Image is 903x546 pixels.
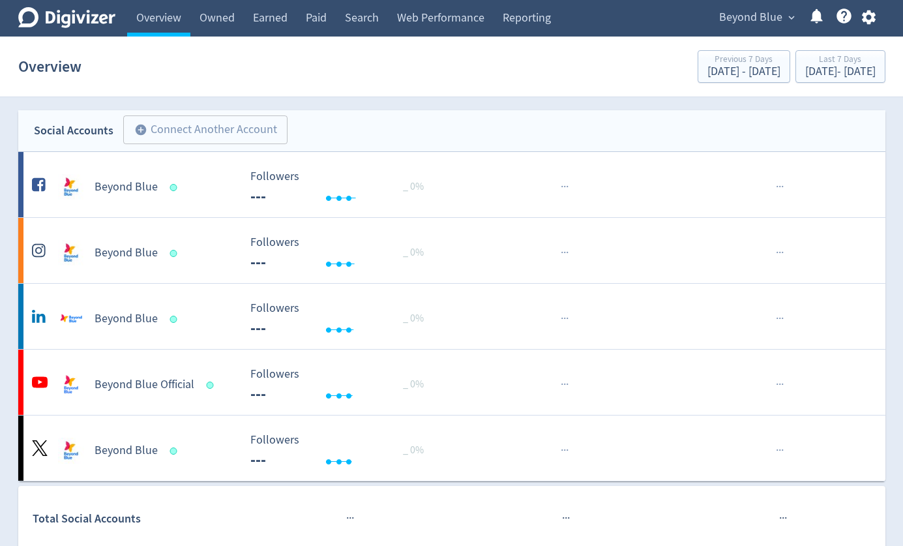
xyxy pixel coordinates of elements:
[563,245,566,261] span: ·
[34,121,113,140] div: Social Accounts
[561,442,563,459] span: ·
[244,368,439,402] svg: Followers ---
[346,510,349,526] span: ·
[565,510,567,526] span: ·
[18,218,885,283] a: Beyond Blue undefinedBeyond Blue Followers --- Followers --- _ 0%······
[403,180,424,193] span: _ 0%
[170,250,181,257] span: Data last synced: 12 Aug 2025, 3:01pm (AEST)
[403,378,424,391] span: _ 0%
[58,174,84,200] img: Beyond Blue undefined
[781,179,784,195] span: ·
[566,376,569,393] span: ·
[403,312,424,325] span: _ 0%
[805,66,876,78] div: [DATE] - [DATE]
[566,179,569,195] span: ·
[563,179,566,195] span: ·
[134,123,147,136] span: add_circle
[776,376,778,393] span: ·
[18,46,81,87] h1: Overview
[351,510,354,526] span: ·
[18,350,885,415] a: Beyond Blue Official undefinedBeyond Blue Official Followers --- Followers --- _ 0%······
[561,245,563,261] span: ·
[566,245,569,261] span: ·
[778,245,781,261] span: ·
[698,50,790,83] button: Previous 7 Days[DATE] - [DATE]
[779,510,782,526] span: ·
[95,311,158,327] h5: Beyond Blue
[784,510,787,526] span: ·
[18,152,885,217] a: Beyond Blue undefinedBeyond Blue Followers --- Followers --- _ 0%······
[562,510,565,526] span: ·
[786,12,797,23] span: expand_more
[170,316,181,323] span: Data last synced: 12 Aug 2025, 3:01pm (AEST)
[563,311,566,327] span: ·
[715,7,798,28] button: Beyond Blue
[403,444,424,457] span: _ 0%
[776,245,778,261] span: ·
[776,311,778,327] span: ·
[707,55,780,66] div: Previous 7 Days
[566,311,569,327] span: ·
[561,179,563,195] span: ·
[95,443,158,459] h5: Beyond Blue
[170,184,181,191] span: Data last synced: 12 Aug 2025, 1:02am (AEST)
[567,510,570,526] span: ·
[113,117,288,144] a: Connect Another Account
[244,434,439,468] svg: Followers ---
[58,240,84,266] img: Beyond Blue undefined
[778,442,781,459] span: ·
[776,179,778,195] span: ·
[778,311,781,327] span: ·
[566,442,569,459] span: ·
[244,170,439,205] svg: Followers ---
[58,372,84,398] img: Beyond Blue Official undefined
[95,179,158,195] h5: Beyond Blue
[805,55,876,66] div: Last 7 Days
[778,179,781,195] span: ·
[123,115,288,144] button: Connect Another Account
[18,416,885,481] a: Beyond Blue undefinedBeyond Blue Followers --- Followers --- _ 0%······
[170,447,181,455] span: Data last synced: 12 Aug 2025, 4:01pm (AEST)
[778,376,781,393] span: ·
[781,376,784,393] span: ·
[782,510,784,526] span: ·
[561,376,563,393] span: ·
[403,246,424,259] span: _ 0%
[719,7,782,28] span: Beyond Blue
[776,442,778,459] span: ·
[781,442,784,459] span: ·
[563,442,566,459] span: ·
[561,311,563,327] span: ·
[781,311,784,327] span: ·
[58,306,84,332] img: Beyond Blue undefined
[95,377,194,393] h5: Beyond Blue Official
[18,284,885,349] a: Beyond Blue undefinedBeyond Blue Followers --- Followers --- _ 0%······
[795,50,885,83] button: Last 7 Days[DATE]- [DATE]
[58,438,84,464] img: Beyond Blue undefined
[206,382,217,389] span: Data last synced: 12 Aug 2025, 7:01am (AEST)
[95,245,158,261] h5: Beyond Blue
[563,376,566,393] span: ·
[244,236,439,271] svg: Followers ---
[707,66,780,78] div: [DATE] - [DATE]
[349,510,351,526] span: ·
[244,302,439,337] svg: Followers ---
[33,509,241,528] div: Total Social Accounts
[781,245,784,261] span: ·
